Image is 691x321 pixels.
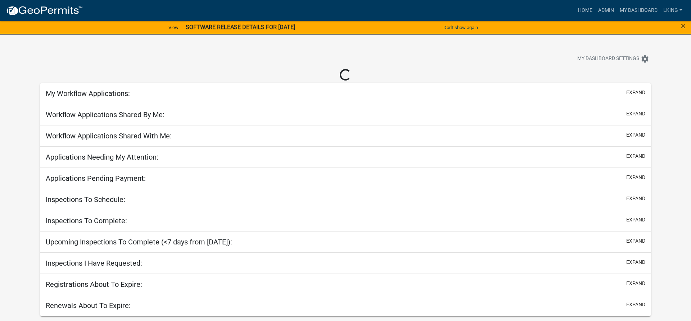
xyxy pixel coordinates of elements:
h5: Inspections I Have Requested: [46,259,142,267]
button: expand [626,301,645,308]
button: expand [626,258,645,266]
h5: Applications Needing My Attention: [46,153,158,161]
button: My Dashboard Settingssettings [572,52,655,66]
button: expand [626,131,645,139]
h5: Inspections To Schedule: [46,195,125,204]
span: × [681,21,686,31]
button: expand [626,110,645,118]
h5: Registrations About To Expire: [46,280,142,289]
a: View [166,22,181,33]
h5: Workflow Applications Shared By Me: [46,110,164,119]
h5: Inspections To Complete: [46,216,127,225]
button: expand [626,216,645,224]
span: My Dashboard Settings [577,55,639,63]
h5: My Workflow Applications: [46,89,130,98]
h5: Workflow Applications Shared With Me: [46,132,172,140]
a: Admin [595,4,617,17]
button: Close [681,22,686,30]
button: expand [626,237,645,245]
a: Home [575,4,595,17]
h5: Upcoming Inspections To Complete (<7 days from [DATE]): [46,238,232,246]
button: expand [626,152,645,160]
button: expand [626,195,645,202]
h5: Renewals About To Expire: [46,301,131,310]
a: LKING [660,4,685,17]
i: settings [641,55,649,63]
strong: SOFTWARE RELEASE DETAILS FOR [DATE] [186,24,295,31]
button: expand [626,89,645,96]
h5: Applications Pending Payment: [46,174,146,183]
a: My Dashboard [617,4,660,17]
button: expand [626,280,645,287]
button: Don't show again [441,22,481,33]
button: expand [626,174,645,181]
